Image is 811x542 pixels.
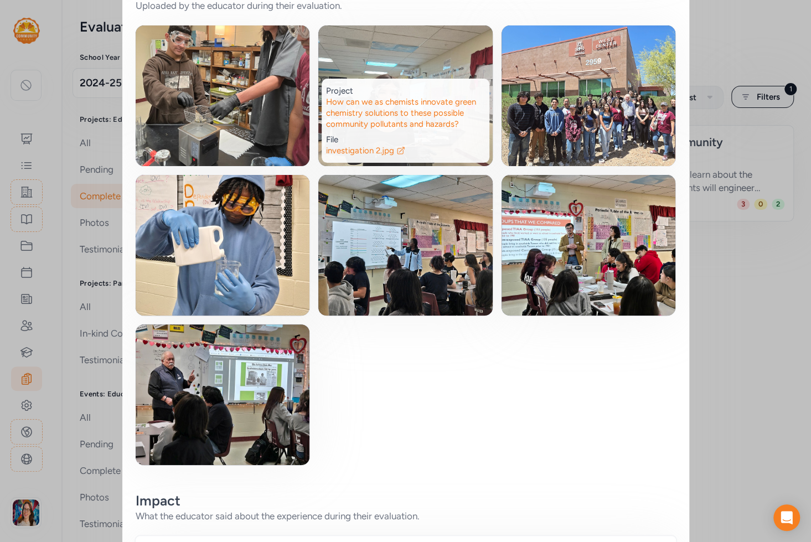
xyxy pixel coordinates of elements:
img: image [318,175,493,316]
img: image [502,25,676,166]
img: image [318,25,493,166]
div: How can we as chemists innovate green chemistry solutions to these possible community pollutants ... [326,96,485,130]
div: What the educator said about the experience during their evaluation. [136,509,676,523]
img: image [136,25,310,166]
div: Open Intercom Messenger [773,504,800,531]
img: image [502,175,676,316]
div: File [326,134,485,145]
span: investigation 2.jpg [326,145,394,156]
img: image [136,175,310,316]
div: Impact [136,492,676,509]
img: image [136,324,310,465]
div: Project [326,85,485,96]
